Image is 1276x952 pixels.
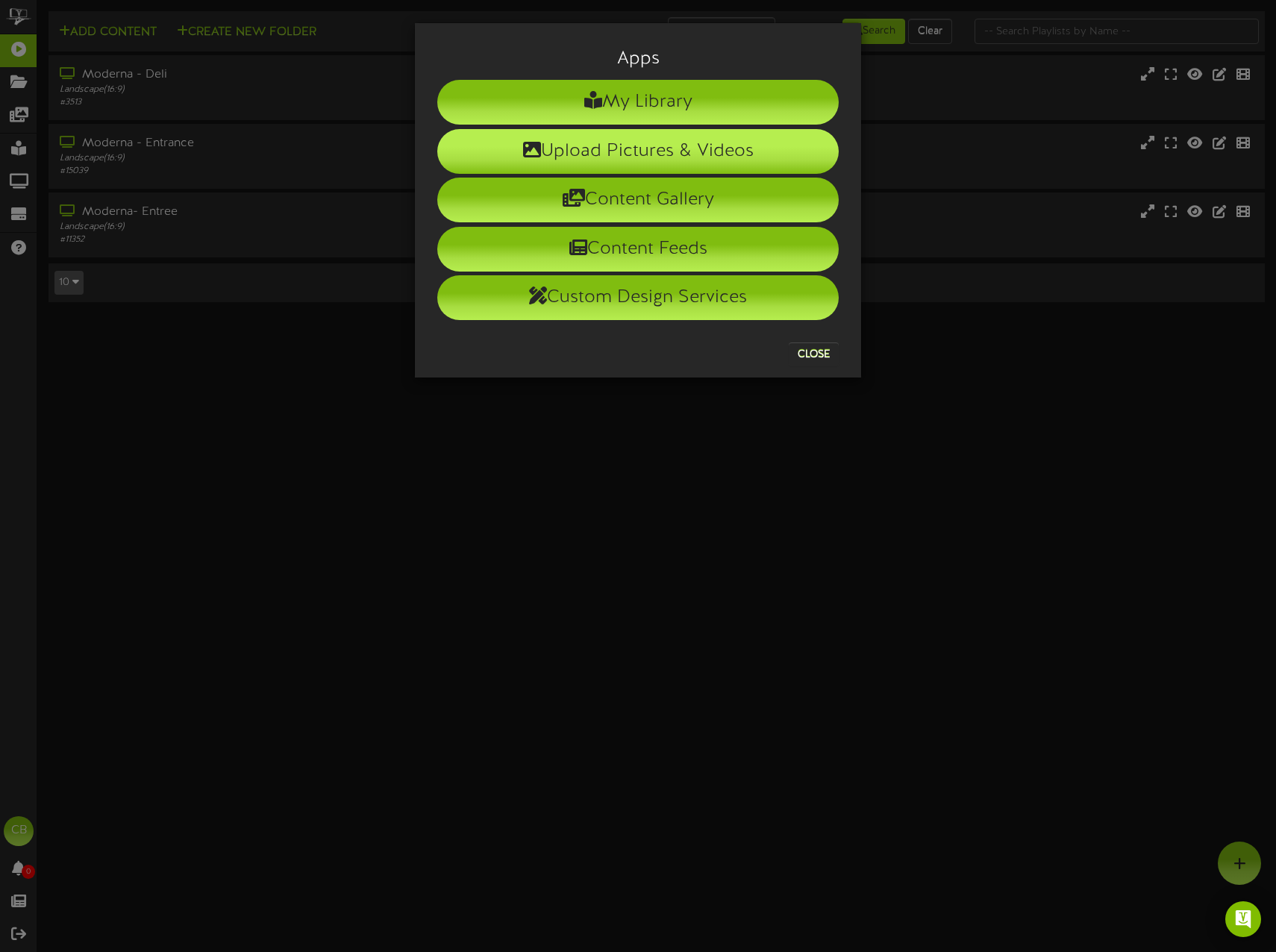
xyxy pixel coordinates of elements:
div: Open Intercom Messenger [1225,901,1261,937]
li: Content Gallery [437,178,839,222]
h3: Apps [437,49,839,69]
li: Upload Pictures & Videos [437,129,839,174]
li: My Library [437,80,839,125]
li: Content Feeds [437,227,839,272]
button: Close [789,342,839,366]
li: Custom Design Services [437,275,839,320]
